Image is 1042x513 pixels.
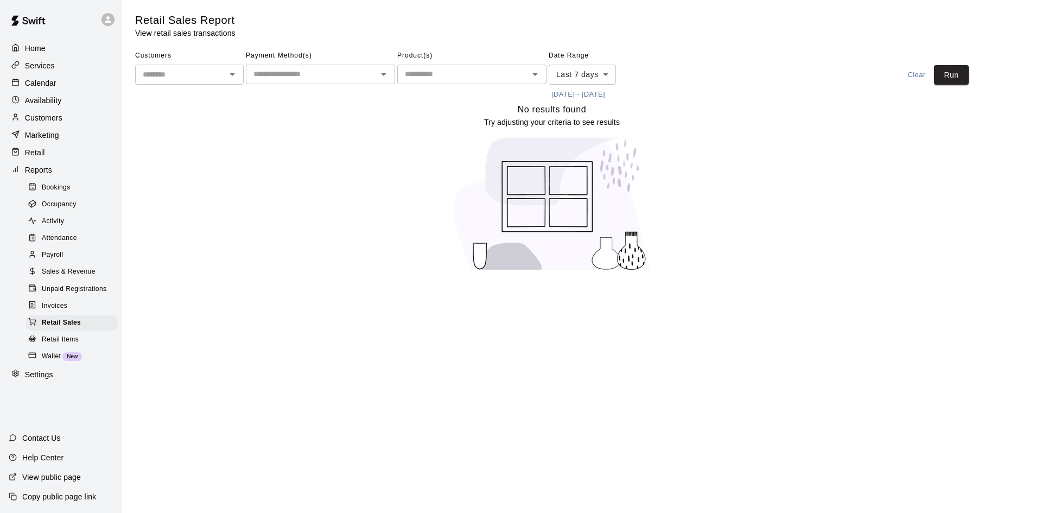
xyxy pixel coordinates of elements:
[135,13,236,28] h5: Retail Sales Report
[9,162,113,178] a: Reports
[22,452,63,463] p: Help Center
[26,180,118,195] div: Bookings
[26,282,118,297] div: Unpaid Registrations
[25,164,52,175] p: Reports
[26,231,118,246] div: Attendance
[22,472,81,483] p: View public page
[397,47,547,65] span: Product(s)
[25,112,62,123] p: Customers
[9,127,113,143] a: Marketing
[25,60,55,71] p: Services
[549,65,616,85] div: Last 7 days
[26,331,122,348] a: Retail Items
[26,213,122,230] a: Activity
[135,28,236,39] p: View retail sales transactions
[528,67,543,82] button: Open
[26,281,122,297] a: Unpaid Registrations
[443,128,660,280] img: No results found
[225,67,240,82] button: Open
[246,47,395,65] span: Payment Method(s)
[135,47,244,65] span: Customers
[9,75,113,91] a: Calendar
[42,284,106,295] span: Unpaid Registrations
[549,47,644,65] span: Date Range
[26,214,118,229] div: Activity
[9,58,113,74] a: Services
[22,433,61,444] p: Contact Us
[934,65,969,85] button: Run
[25,95,62,106] p: Availability
[26,348,122,365] a: WalletNew
[42,301,67,312] span: Invoices
[42,351,61,362] span: Wallet
[9,40,113,56] a: Home
[42,182,71,193] span: Bookings
[26,179,122,196] a: Bookings
[26,247,122,264] a: Payroll
[25,43,46,54] p: Home
[26,264,118,280] div: Sales & Revenue
[26,314,122,331] a: Retail Sales
[25,147,45,158] p: Retail
[42,199,77,210] span: Occupancy
[9,144,113,161] a: Retail
[25,130,59,141] p: Marketing
[22,491,96,502] p: Copy public page link
[899,65,934,85] button: Clear
[42,233,77,244] span: Attendance
[376,67,391,82] button: Open
[484,117,620,128] p: Try adjusting your criteria to see results
[26,349,118,364] div: WalletNew
[9,366,113,383] a: Settings
[25,78,56,88] p: Calendar
[42,216,64,227] span: Activity
[62,353,82,359] span: New
[518,103,587,117] h6: No results found
[26,299,118,314] div: Invoices
[25,369,53,380] p: Settings
[26,264,122,281] a: Sales & Revenue
[9,92,113,109] a: Availability
[26,197,118,212] div: Occupancy
[9,110,113,126] a: Customers
[26,248,118,263] div: Payroll
[42,334,79,345] span: Retail Items
[42,267,96,277] span: Sales & Revenue
[26,297,122,314] a: Invoices
[26,332,118,347] div: Retail Items
[42,250,63,261] span: Payroll
[26,230,122,247] a: Attendance
[549,86,608,103] button: [DATE] - [DATE]
[26,196,122,213] a: Occupancy
[26,315,118,331] div: Retail Sales
[42,318,81,328] span: Retail Sales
